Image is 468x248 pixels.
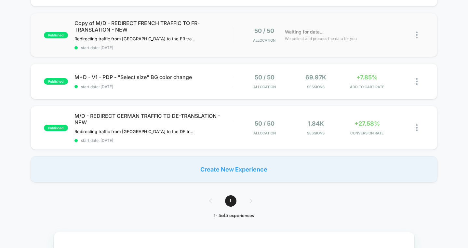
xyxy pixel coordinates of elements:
[44,125,68,131] span: published
[74,138,234,143] span: start date: [DATE]
[74,74,234,80] span: M+D - V1 - PDP - "Select size" BG color change
[285,35,357,42] span: We collect and process the data for you
[356,74,378,81] span: +7.85%
[285,28,324,35] span: Waiting for data...
[74,113,234,126] span: M/D - REDIRECT GERMAN TRAFFIC TO DE-TRANSLATION - NEW
[305,74,326,81] span: 69.97k
[308,120,324,127] span: 1.84k
[44,32,68,38] span: published
[343,131,391,135] span: CONVERSION RATE
[225,195,236,207] span: 1
[292,131,340,135] span: Sessions
[254,27,274,34] span: 50 / 50
[253,38,275,43] span: Allocation
[74,36,195,41] span: Redirecting traffic from [GEOGRAPHIC_DATA] to the FR translation of the website.
[31,156,438,182] div: Create New Experience
[292,85,340,89] span: Sessions
[354,120,380,127] span: +27.58%
[416,78,418,85] img: close
[74,20,234,33] span: Copy of M/D - REDIRECT FRENCH TRAFFIC TO FR-TRANSLATION - NEW
[255,120,274,127] span: 50 / 50
[74,84,234,89] span: start date: [DATE]
[253,85,276,89] span: Allocation
[255,74,274,81] span: 50 / 50
[416,32,418,38] img: close
[343,85,391,89] span: ADD TO CART RATE
[416,124,418,131] img: close
[44,78,68,85] span: published
[74,129,195,134] span: Redirecting traffic from [GEOGRAPHIC_DATA] to the DE translation of the website.
[74,45,234,50] span: start date: [DATE]
[203,213,265,219] div: 1 - 5 of 5 experiences
[253,131,276,135] span: Allocation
